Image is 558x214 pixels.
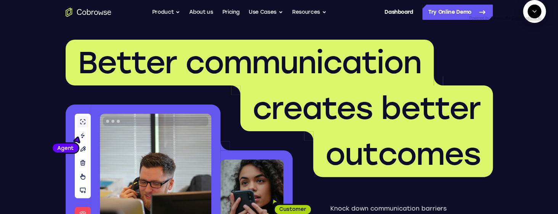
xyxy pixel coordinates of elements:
a: Go to the home page [66,8,111,17]
a: Pricing [222,5,240,20]
span: Better communication [78,44,421,81]
a: Dashboard [384,5,413,20]
button: Product [152,5,180,20]
a: Try Online Demo [422,5,493,20]
span: creates better [252,90,481,127]
button: Use Cases [249,5,283,20]
button: Resources [292,5,326,20]
a: About us [189,5,213,20]
span: outcomes [325,136,481,172]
